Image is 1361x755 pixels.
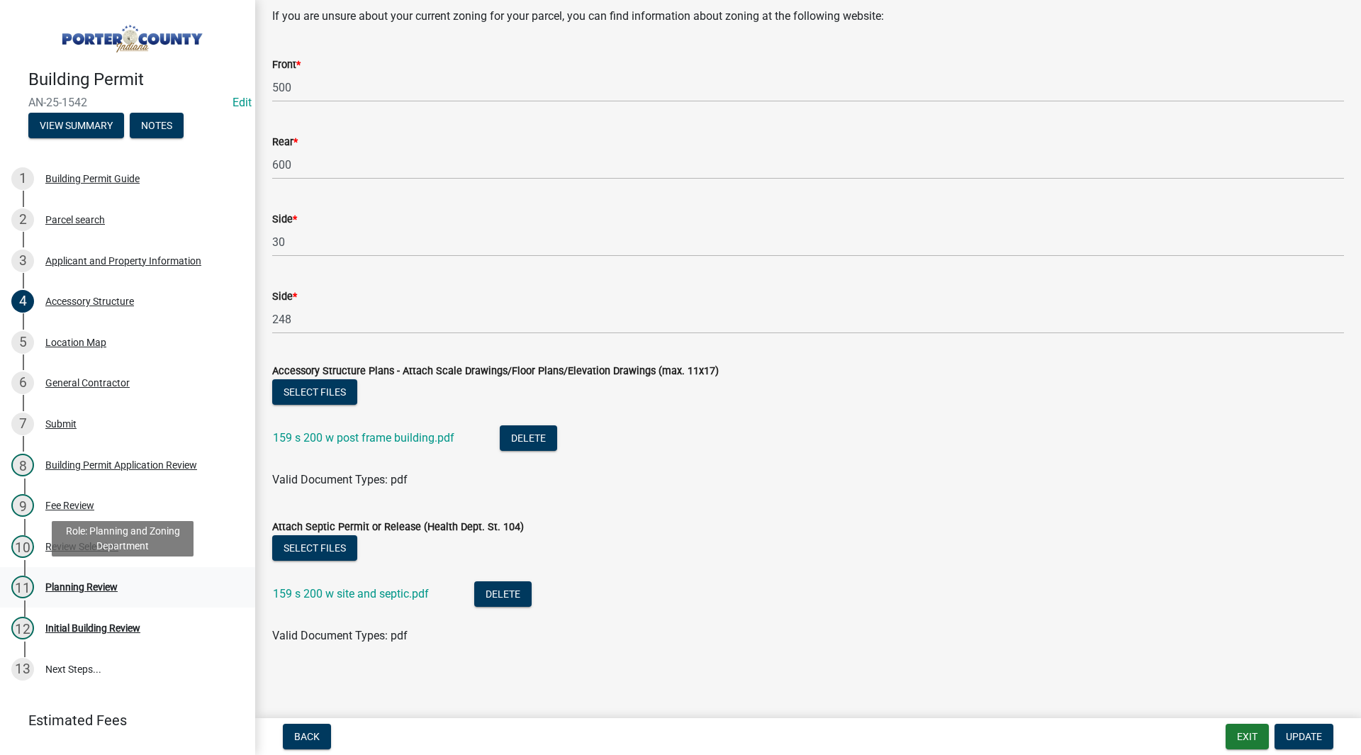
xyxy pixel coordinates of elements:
[272,8,1344,25] p: If you are unsure about your current zoning for your parcel, you can find information about zonin...
[500,425,557,451] button: Delete
[11,371,34,394] div: 6
[11,706,233,734] a: Estimated Fees
[1226,724,1269,749] button: Exit
[233,96,252,109] wm-modal-confirm: Edit Application Number
[45,460,197,470] div: Building Permit Application Review
[28,121,124,132] wm-modal-confirm: Summary
[11,454,34,476] div: 8
[11,290,34,313] div: 4
[1286,731,1322,742] span: Update
[11,494,34,517] div: 9
[11,331,34,354] div: 5
[45,174,140,184] div: Building Permit Guide
[273,431,454,444] a: 159 s 200 w post frame building.pdf
[45,419,77,429] div: Submit
[130,121,184,132] wm-modal-confirm: Notes
[474,581,532,607] button: Delete
[272,292,297,302] label: Side
[272,215,297,225] label: Side
[233,96,252,109] a: Edit
[294,731,320,742] span: Back
[45,542,118,552] div: Review Selection
[45,582,118,592] div: Planning Review
[273,587,429,600] a: 159 s 200 w site and septic.pdf
[45,215,105,225] div: Parcel search
[11,208,34,231] div: 2
[474,588,532,602] wm-modal-confirm: Delete Document
[45,623,140,633] div: Initial Building Review
[11,658,34,681] div: 13
[28,15,233,55] img: Porter County, Indiana
[11,576,34,598] div: 11
[11,617,34,639] div: 12
[52,521,194,557] div: Role: Planning and Zoning Department
[11,413,34,435] div: 7
[272,473,408,486] span: Valid Document Types: pdf
[28,69,244,90] h4: Building Permit
[45,500,94,510] div: Fee Review
[28,113,124,138] button: View Summary
[500,432,557,446] wm-modal-confirm: Delete Document
[45,337,106,347] div: Location Map
[283,724,331,749] button: Back
[45,378,130,388] div: General Contractor
[11,250,34,272] div: 3
[272,367,719,376] label: Accessory Structure Plans - Attach Scale Drawings/Floor Plans/Elevation Drawings (max. 11x17)
[272,629,408,642] span: Valid Document Types: pdf
[11,167,34,190] div: 1
[11,535,34,558] div: 10
[272,535,357,561] button: Select files
[272,379,357,405] button: Select files
[272,60,301,70] label: Front
[130,113,184,138] button: Notes
[272,522,524,532] label: Attach Septic Permit or Release (Health Dept. St. 104)
[45,296,134,306] div: Accessory Structure
[28,96,227,109] span: AN-25-1542
[1275,724,1333,749] button: Update
[45,256,201,266] div: Applicant and Property Information
[272,138,298,147] label: Rear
